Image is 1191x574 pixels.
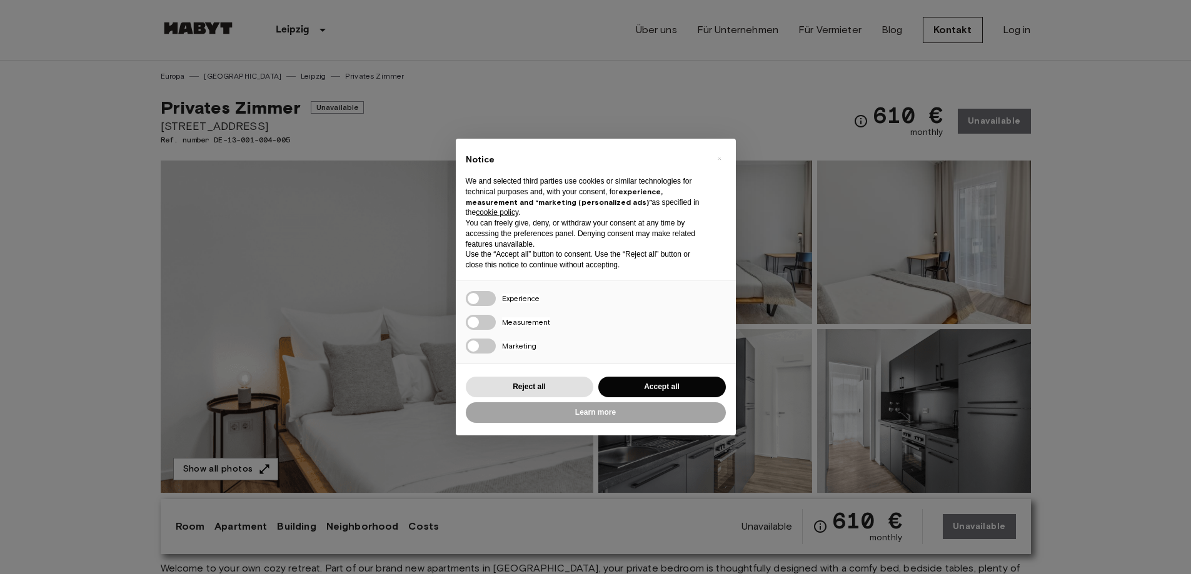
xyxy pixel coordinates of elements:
[598,377,726,397] button: Accept all
[466,218,706,249] p: You can freely give, deny, or withdraw your consent at any time by accessing the preferences pane...
[717,151,721,166] span: ×
[466,154,706,166] h2: Notice
[502,317,550,327] span: Measurement
[502,341,536,350] span: Marketing
[466,249,706,270] p: Use the “Accept all” button to consent. Use the “Reject all” button or close this notice to conti...
[476,208,518,217] a: cookie policy
[710,149,730,169] button: Close this notice
[466,187,663,207] strong: experience, measurement and “marketing (personalized ads)”
[502,294,540,303] span: Experience
[466,377,593,397] button: Reject all
[466,402,726,423] button: Learn more
[466,176,706,218] p: We and selected third parties use cookies or similar technologies for technical purposes and, wit...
